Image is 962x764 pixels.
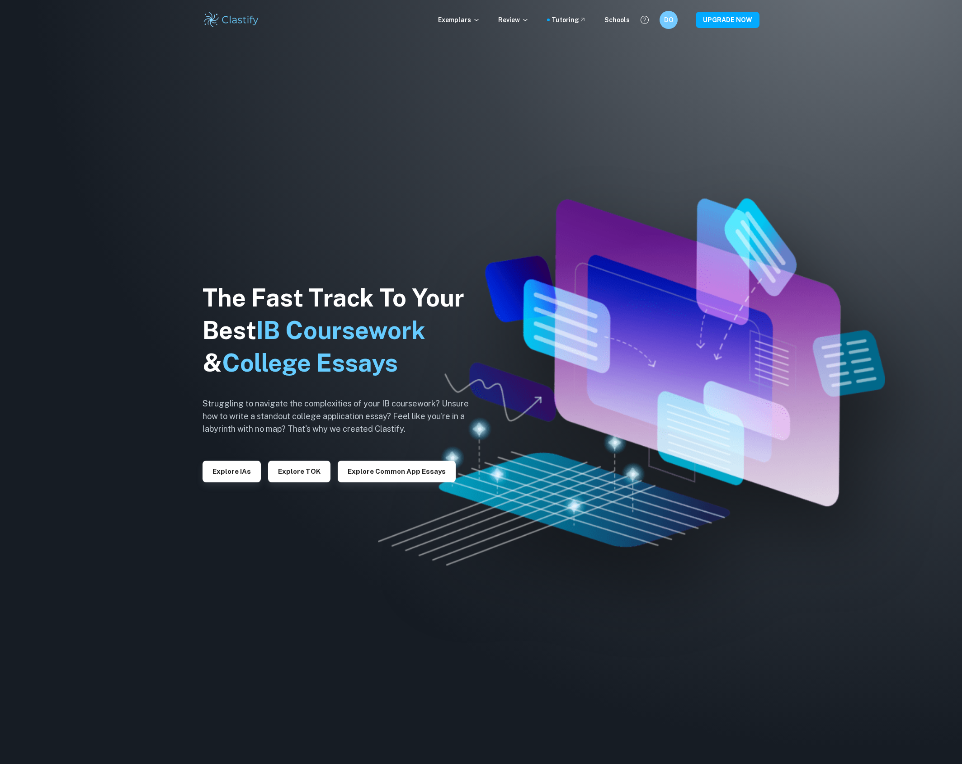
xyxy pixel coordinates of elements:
[222,349,398,377] span: College Essays
[203,467,261,475] a: Explore IAs
[203,11,260,29] img: Clastify logo
[256,316,425,344] span: IB Coursework
[268,467,330,475] a: Explore TOK
[664,15,674,25] h6: DO
[438,15,480,25] p: Exemplars
[660,11,678,29] button: DO
[498,15,529,25] p: Review
[378,198,885,565] img: Clastify hero
[203,461,261,482] button: Explore IAs
[268,461,330,482] button: Explore TOK
[338,467,456,475] a: Explore Common App essays
[338,461,456,482] button: Explore Common App essays
[637,12,652,28] button: Help and Feedback
[552,15,586,25] a: Tutoring
[604,15,630,25] a: Schools
[203,282,483,379] h1: The Fast Track To Your Best &
[696,12,759,28] button: UPGRADE NOW
[203,397,483,435] h6: Struggling to navigate the complexities of your IB coursework? Unsure how to write a standout col...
